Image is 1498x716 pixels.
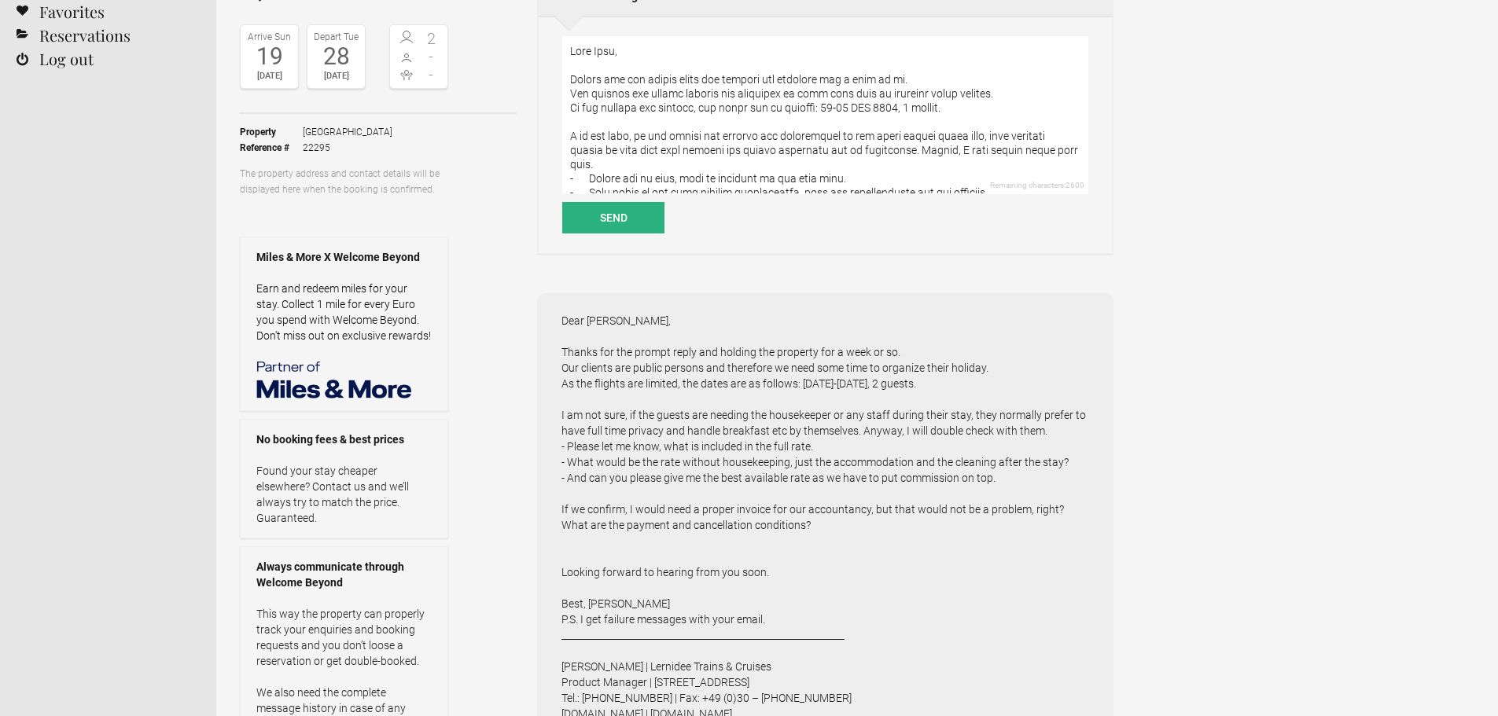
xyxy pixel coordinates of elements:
span: [GEOGRAPHIC_DATA] [303,124,392,140]
div: [DATE] [311,68,361,84]
strong: Miles & More X Welcome Beyond [256,249,432,265]
strong: Reference # [240,140,303,156]
div: Arrive Sun [245,29,294,45]
span: - [419,67,444,83]
div: 19 [245,45,294,68]
button: Send [562,202,664,233]
span: - [419,49,444,64]
span: 22295 [303,140,392,156]
p: The property address and contact details will be displayed here when the booking is confirmed. [240,166,448,197]
div: Depart Tue [311,29,361,45]
strong: No booking fees & best prices [256,431,432,447]
strong: Always communicate through Welcome Beyond [256,559,432,590]
div: [DATE] [245,68,294,84]
span: 2 [419,31,444,46]
div: 28 [311,45,361,68]
img: Miles & More [256,359,414,398]
p: Found your stay cheaper elsewhere? Contact us and we’ll always try to match the price. Guaranteed. [256,463,432,526]
a: Earn and redeem miles for your stay. Collect 1 mile for every Euro you spend with Welcome Beyond.... [256,282,431,342]
strong: Property [240,124,303,140]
